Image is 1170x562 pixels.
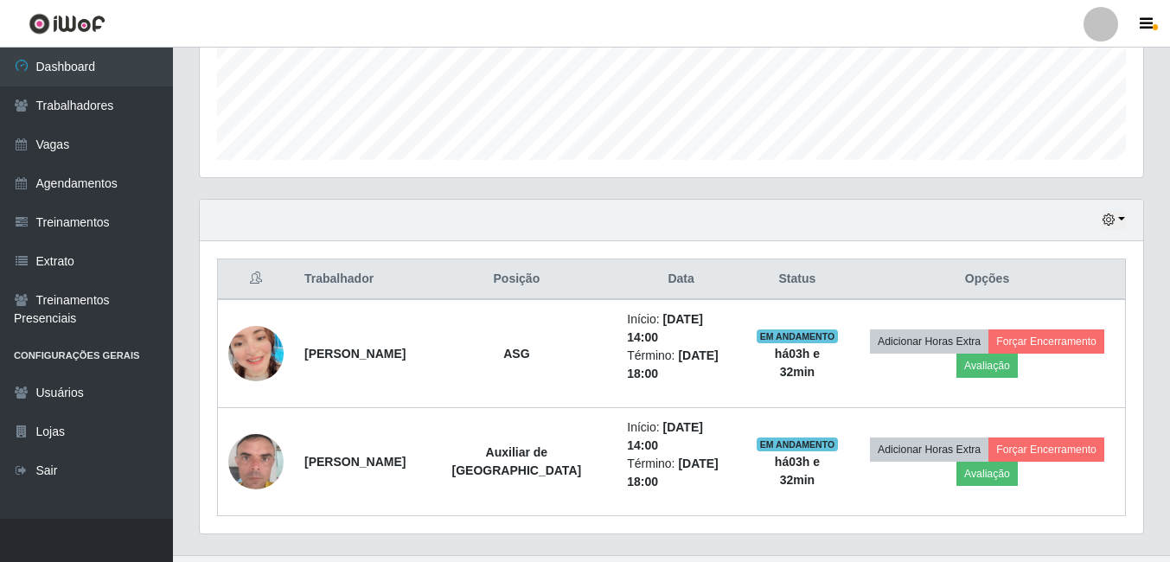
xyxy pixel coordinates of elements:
li: Início: [627,418,735,455]
strong: Auxiliar de [GEOGRAPHIC_DATA] [452,445,582,477]
button: Forçar Encerramento [988,329,1104,354]
th: Opções [849,259,1126,300]
time: [DATE] 14:00 [627,312,703,344]
th: Trabalhador [294,259,416,300]
img: 1707834937806.jpeg [228,412,284,511]
img: 1757779706690.jpeg [228,304,284,403]
img: CoreUI Logo [29,13,105,35]
li: Término: [627,455,735,491]
th: Posição [416,259,617,300]
li: Término: [627,347,735,383]
li: Início: [627,310,735,347]
strong: [PERSON_NAME] [304,455,406,469]
strong: [PERSON_NAME] [304,347,406,361]
strong: há 03 h e 32 min [775,347,820,379]
button: Adicionar Horas Extra [870,329,988,354]
strong: há 03 h e 32 min [775,455,820,487]
th: Data [617,259,745,300]
button: Avaliação [956,462,1018,486]
strong: ASG [503,347,529,361]
time: [DATE] 14:00 [627,420,703,452]
th: Status [745,259,849,300]
button: Adicionar Horas Extra [870,437,988,462]
button: Forçar Encerramento [988,437,1104,462]
button: Avaliação [956,354,1018,378]
span: EM ANDAMENTO [757,329,839,343]
span: EM ANDAMENTO [757,437,839,451]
